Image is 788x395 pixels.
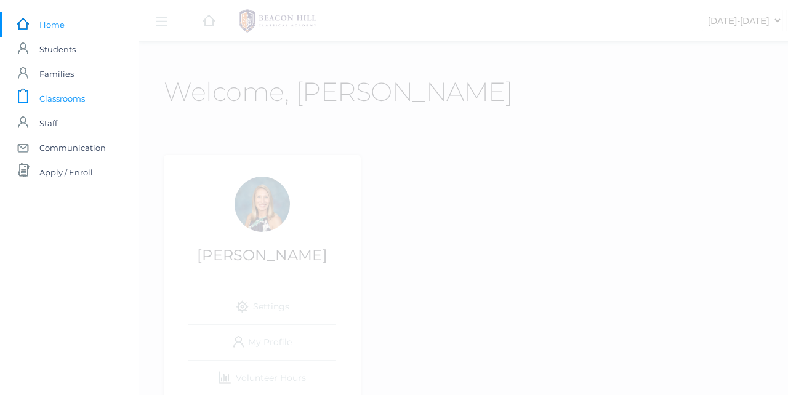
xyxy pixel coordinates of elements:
span: Staff [39,111,57,135]
span: Families [39,62,74,86]
span: Home [39,12,65,37]
span: Classrooms [39,86,85,111]
span: Communication [39,135,106,160]
span: Students [39,37,76,62]
span: Apply / Enroll [39,160,93,185]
